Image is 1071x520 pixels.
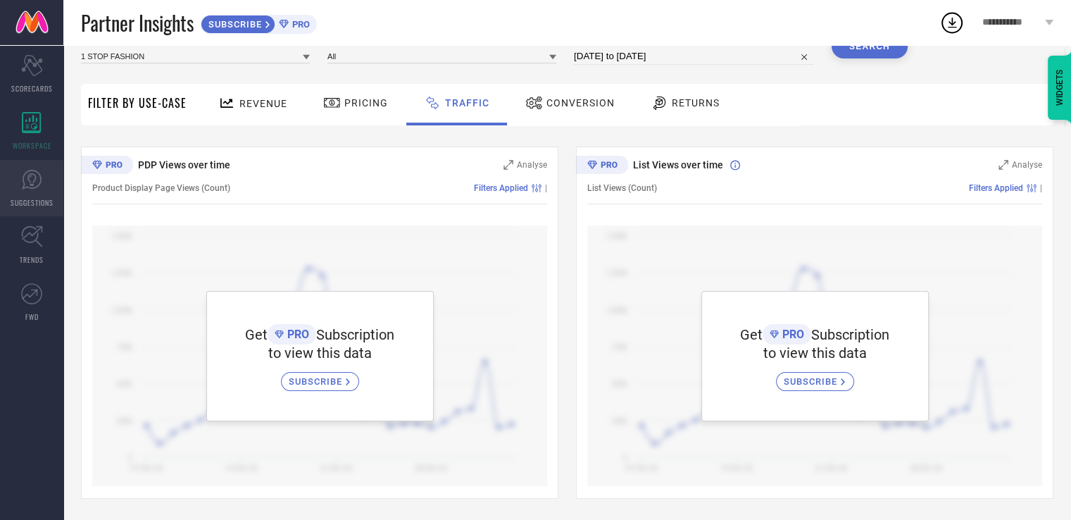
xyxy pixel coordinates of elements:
[81,156,133,177] div: Premium
[81,8,194,37] span: Partner Insights
[316,326,394,343] span: Subscription
[201,11,317,34] a: SUBSCRIBEPRO
[445,97,489,109] span: Traffic
[776,361,854,391] a: SUBSCRIBE
[344,97,388,109] span: Pricing
[633,159,723,171] span: List Views over time
[763,345,867,361] span: to view this data
[281,361,359,391] a: SUBSCRIBE
[92,183,230,193] span: Product Display Page Views (Count)
[545,183,547,193] span: |
[245,326,268,343] span: Get
[811,326,889,343] span: Subscription
[784,376,841,387] span: SUBSCRIBE
[25,311,39,322] span: FWD
[268,345,372,361] span: to view this data
[939,10,965,35] div: Open download list
[576,156,628,177] div: Premium
[138,159,230,171] span: PDP Views over time
[239,98,287,109] span: Revenue
[88,94,187,111] span: Filter By Use-Case
[779,328,804,341] span: PRO
[1040,183,1042,193] span: |
[546,97,615,109] span: Conversion
[289,19,310,30] span: PRO
[503,160,513,170] svg: Zoom
[998,160,1008,170] svg: Zoom
[587,183,657,193] span: List Views (Count)
[289,376,346,387] span: SUBSCRIBE
[969,183,1023,193] span: Filters Applied
[20,254,44,265] span: TRENDS
[832,35,908,58] button: Search
[284,328,309,341] span: PRO
[672,97,720,109] span: Returns
[740,326,763,343] span: Get
[517,160,547,170] span: Analyse
[474,183,528,193] span: Filters Applied
[1012,160,1042,170] span: Analyse
[13,140,51,151] span: WORKSPACE
[11,83,53,94] span: SCORECARDS
[11,197,54,208] span: SUGGESTIONS
[574,48,814,65] input: Select time period
[201,19,265,30] span: SUBSCRIBE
